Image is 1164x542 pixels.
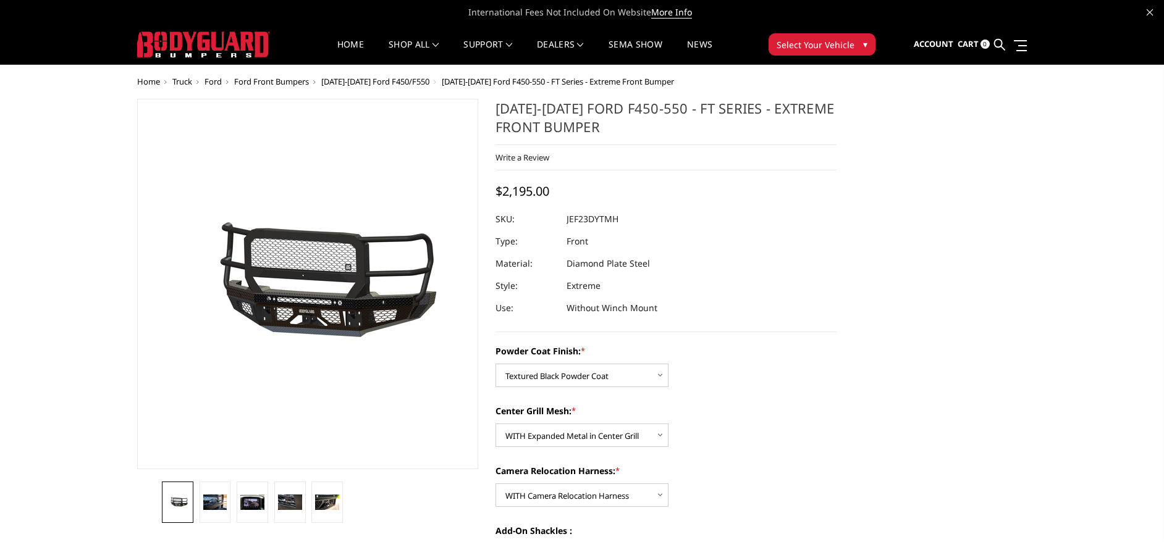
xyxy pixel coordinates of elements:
img: 2023-2025 Ford F450-550 - FT Series - Extreme Front Bumper [278,494,302,511]
a: Home [137,76,160,87]
a: Home [337,40,364,64]
a: [DATE]-[DATE] Ford F450/F550 [321,76,429,87]
dt: Style: [496,275,557,297]
a: Ford Front Bumpers [234,76,309,87]
a: News [687,40,712,64]
img: BODYGUARD BUMPERS [137,31,270,57]
img: 2023-2025 Ford F450-550 - FT Series - Extreme Front Bumper [203,494,227,511]
span: Cart [958,38,979,49]
img: Clear View Camera: Relocate your front camera and keep the functionality completely. [240,494,264,511]
a: SEMA Show [609,40,662,64]
img: 2023-2025 Ford F450-550 - FT Series - Extreme Front Bumper [166,496,190,507]
label: Center Grill Mesh: [496,404,837,417]
img: 2023-2025 Ford F450-550 - FT Series - Extreme Front Bumper [315,494,339,511]
a: Dealers [537,40,584,64]
span: ▾ [863,38,867,51]
span: Account [914,38,953,49]
a: More Info [651,6,692,19]
dt: SKU: [496,208,557,230]
dt: Use: [496,297,557,319]
a: Support [463,40,512,64]
dd: Diamond Plate Steel [567,252,650,275]
dt: Type: [496,230,557,252]
a: shop all [389,40,439,64]
label: Camera Relocation Harness: [496,464,837,477]
label: Powder Coat Finish: [496,344,837,357]
dd: Without Winch Mount [567,297,657,319]
h1: [DATE]-[DATE] Ford F450-550 - FT Series - Extreme Front Bumper [496,99,837,145]
dd: Extreme [567,275,601,297]
iframe: Chat Widget [1102,483,1164,542]
a: Truck [172,76,192,87]
label: Add-On Shackles : [496,524,837,537]
dd: Front [567,230,588,252]
button: Select Your Vehicle [769,33,875,56]
span: $2,195.00 [496,183,549,199]
span: Select Your Vehicle [777,38,854,51]
span: [DATE]-[DATE] Ford F450-550 - FT Series - Extreme Front Bumper [442,76,674,87]
a: Ford [205,76,222,87]
dd: JEF23DYTMH [567,208,618,230]
span: 0 [981,40,990,49]
a: Account [914,28,953,61]
dt: Material: [496,252,557,275]
a: 2023-2025 Ford F450-550 - FT Series - Extreme Front Bumper [137,99,478,469]
a: Write a Review [496,152,549,163]
a: Cart 0 [958,28,990,61]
